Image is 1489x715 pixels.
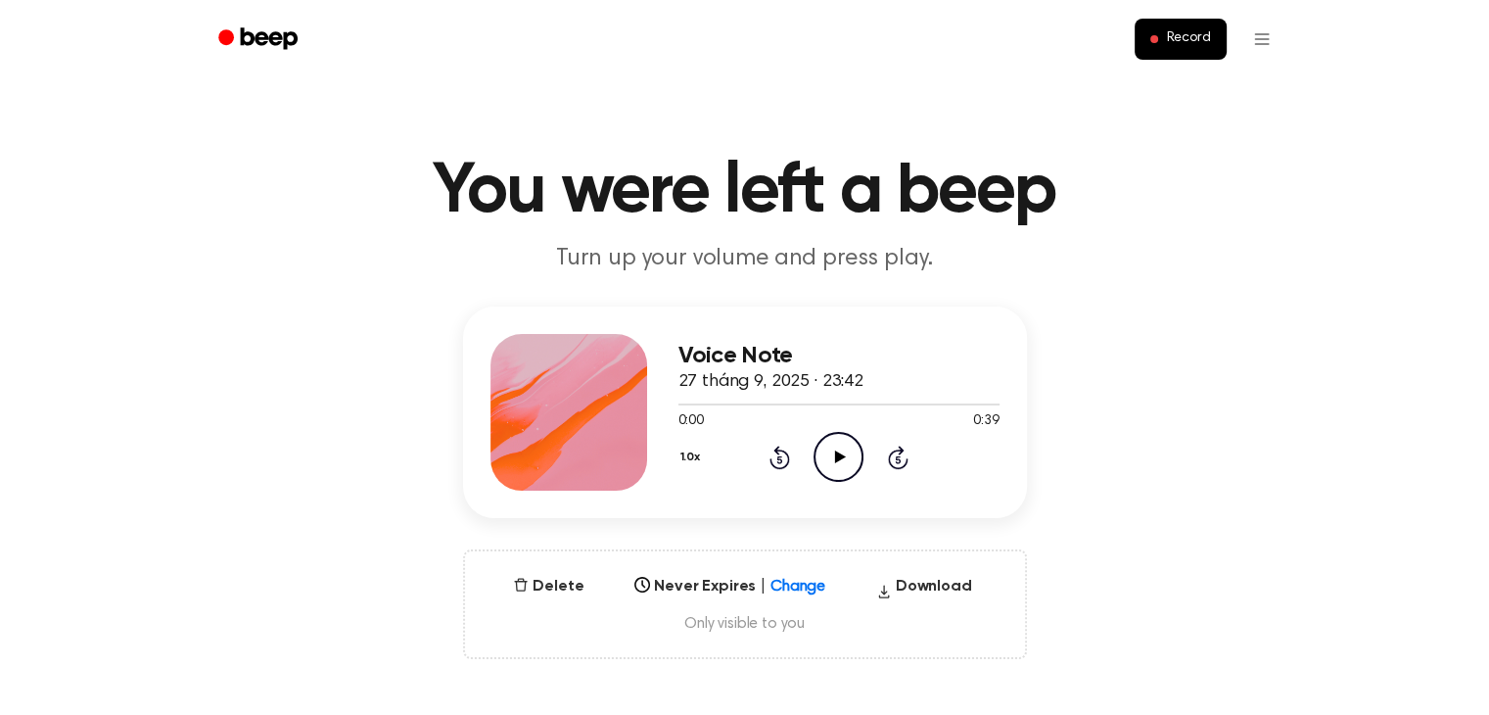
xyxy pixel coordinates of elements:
span: Only visible to you [489,614,1001,634]
span: Record [1166,30,1210,48]
h1: You were left a beep [244,157,1246,227]
p: Turn up your volume and press play. [369,243,1121,275]
span: 27 tháng 9, 2025 · 23:42 [678,373,863,391]
a: Beep [205,21,315,59]
button: Record [1135,19,1226,60]
span: 0:39 [973,411,999,432]
span: 0:00 [678,411,704,432]
button: Open menu [1238,16,1285,63]
button: 1.0x [678,441,708,474]
button: Delete [505,575,591,598]
h3: Voice Note [678,343,1000,369]
button: Download [868,575,980,606]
